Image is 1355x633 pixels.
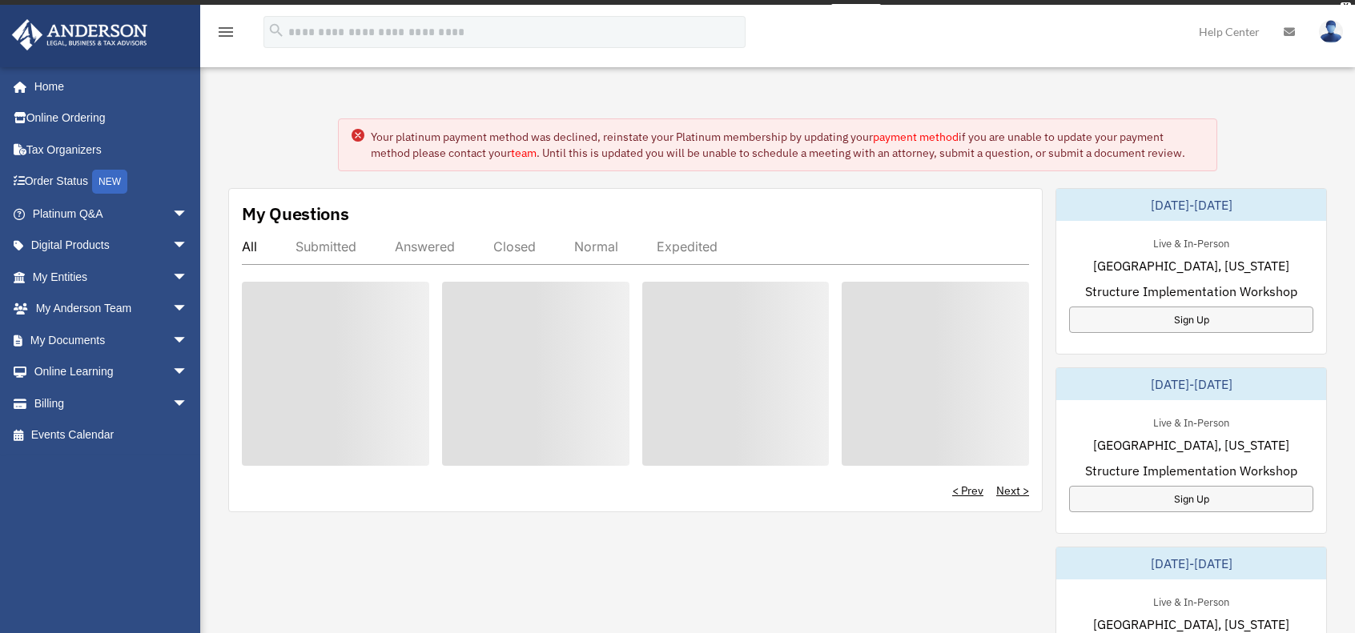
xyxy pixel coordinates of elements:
div: NEW [92,170,127,194]
a: payment method [873,130,959,144]
div: [DATE]-[DATE] [1056,189,1326,221]
a: survey [831,4,881,23]
span: Structure Implementation Workshop [1085,282,1297,301]
a: Next > [996,483,1029,499]
span: arrow_drop_down [172,387,204,420]
img: Anderson Advisors Platinum Portal [7,19,152,50]
span: [GEOGRAPHIC_DATA], [US_STATE] [1093,256,1289,275]
span: arrow_drop_down [172,198,204,230]
div: close [1341,2,1351,12]
a: Events Calendar [11,419,212,451]
a: Sign Up [1069,306,1313,333]
div: Live & In-Person [1140,413,1242,430]
span: arrow_drop_down [172,324,204,357]
img: User Pic [1319,20,1343,43]
div: Submitted [296,238,356,254]
a: Online Learningarrow_drop_down [11,356,212,388]
a: Order StatusNEW [11,166,212,198]
a: My Anderson Teamarrow_drop_down [11,293,212,325]
div: Live & In-Person [1140,234,1242,250]
span: [GEOGRAPHIC_DATA], [US_STATE] [1093,435,1289,455]
div: Answered [395,238,455,254]
a: Digital Productsarrow_drop_down [11,230,212,262]
a: My Entitiesarrow_drop_down [11,261,212,293]
a: Billingarrow_drop_down [11,387,212,419]
div: Normal [574,238,618,254]
a: Platinum Q&Aarrow_drop_down [11,198,212,230]
i: search [267,22,285,39]
div: Your platinum payment method was declined, reinstate your Platinum membership by updating your if... [371,129,1204,161]
a: Online Ordering [11,102,212,134]
span: Structure Implementation Workshop [1085,461,1297,480]
span: arrow_drop_down [172,293,204,326]
a: menu [216,28,235,42]
a: team [511,146,537,160]
a: < Prev [952,483,983,499]
a: Tax Organizers [11,134,212,166]
div: [DATE]-[DATE] [1056,368,1326,400]
div: Live & In-Person [1140,592,1242,609]
a: Sign Up [1069,486,1313,512]
div: Get a chance to win 6 months of Platinum for free just by filling out this [474,4,824,23]
a: My Documentsarrow_drop_down [11,324,212,356]
div: My Questions [242,202,349,226]
span: arrow_drop_down [172,230,204,262]
div: [DATE]-[DATE] [1056,547,1326,579]
i: menu [216,22,235,42]
div: Closed [493,238,536,254]
a: Home [11,70,204,102]
span: arrow_drop_down [172,261,204,294]
div: Expedited [657,238,718,254]
span: arrow_drop_down [172,356,204,389]
div: All [242,238,257,254]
